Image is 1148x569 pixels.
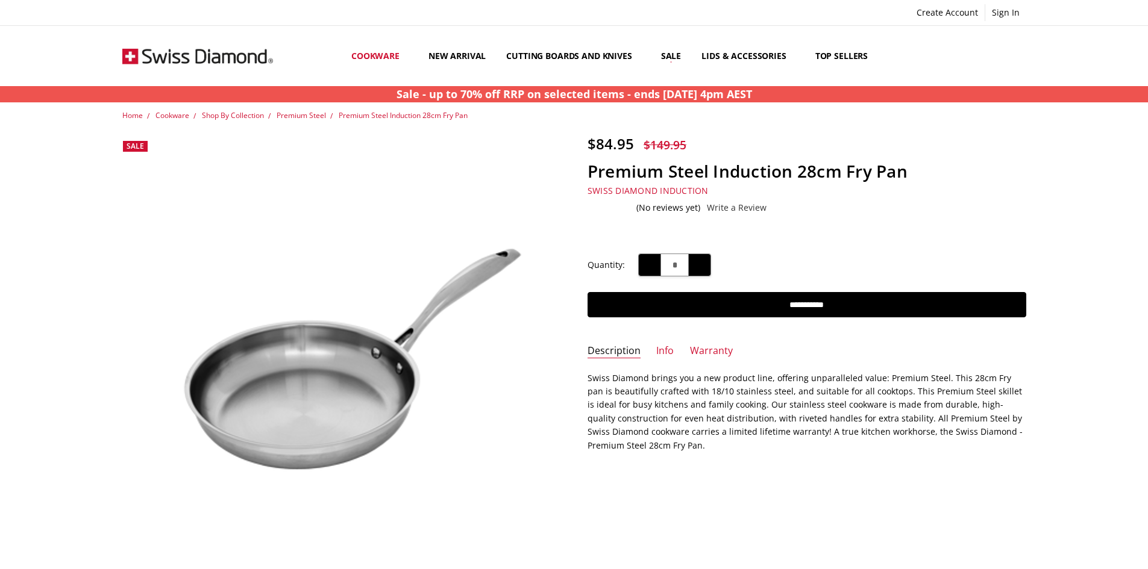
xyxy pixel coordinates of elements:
a: Cookware [155,110,189,120]
a: Create Account [910,4,985,21]
a: Home [122,110,143,120]
p: Swiss Diamond brings you a new product line, offering unparalleled value: Premium Steel. This 28c... [588,372,1026,452]
h1: Premium Steel Induction 28cm Fry Pan [588,161,1026,182]
a: New arrival [418,29,496,82]
a: Description [588,344,641,358]
img: Premium Steel Induction 28cm Fry Pan [122,208,561,500]
img: Free Shipping On Every Order [122,26,273,86]
a: Sign In [985,4,1026,21]
a: Shop By Collection [202,110,264,120]
span: $84.95 [588,134,634,154]
a: Cutting boards and knives [496,29,651,82]
a: Write a Review [707,203,767,213]
a: Premium Steel [277,110,326,120]
label: Quantity: [588,258,625,272]
span: (No reviews yet) [636,203,700,213]
a: Cookware [341,29,418,82]
a: Top Sellers [805,29,878,82]
a: Info [656,344,674,358]
strong: Sale - up to 70% off RRP on selected items - ends [DATE] 4pm AEST [397,87,752,101]
a: Sale [651,29,691,82]
span: Sale [127,141,144,151]
a: Swiss Diamond Induction [588,185,709,196]
a: Premium Steel Induction 28cm Fry Pan [339,110,468,120]
span: $149.95 [644,137,686,153]
a: Warranty [690,344,733,358]
a: Lids & Accessories [691,29,805,82]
